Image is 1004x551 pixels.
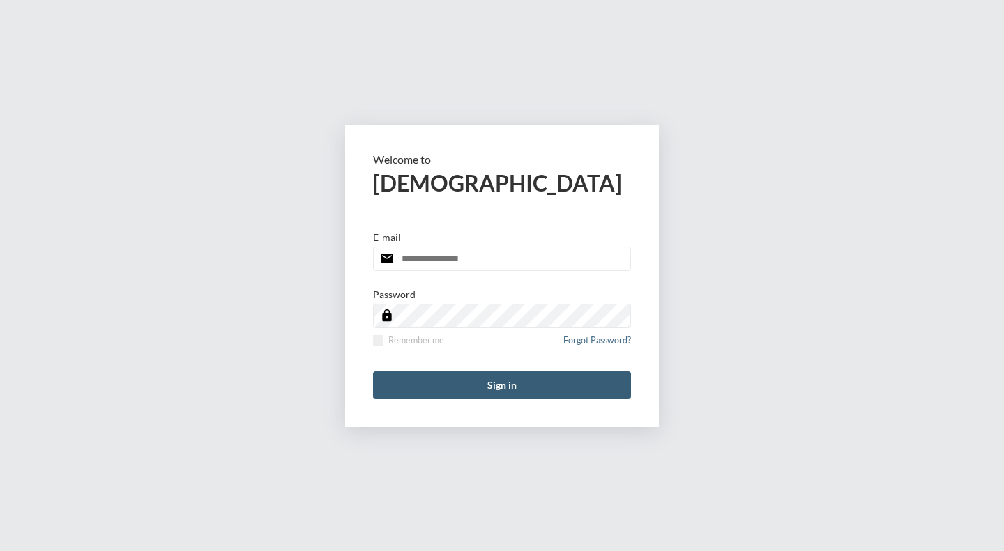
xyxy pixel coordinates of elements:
p: Password [373,288,416,300]
a: Forgot Password? [563,335,631,354]
p: E-mail [373,231,401,243]
label: Remember me [373,335,444,346]
button: Sign in [373,371,631,399]
p: Welcome to [373,153,631,166]
h2: [DEMOGRAPHIC_DATA] [373,169,631,196]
